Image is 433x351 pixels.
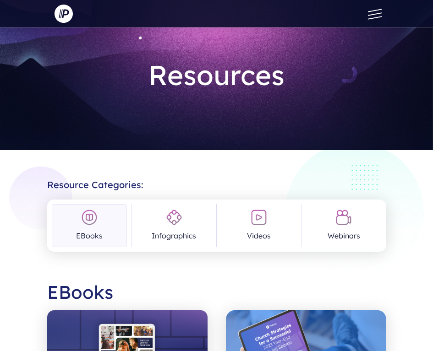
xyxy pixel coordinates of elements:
a: EBooks [52,204,127,247]
a: Videos [221,204,296,247]
h2: Resource Categories: [47,172,386,190]
a: Infographics [137,204,212,247]
img: Infographics Icon [166,209,182,226]
h1: Resources [55,51,379,99]
img: EBooks Icon [81,209,98,226]
a: Webinars [306,204,381,247]
img: Webinars Icon [335,209,352,226]
img: Videos Icon [251,209,267,226]
h2: EBooks [47,274,386,310]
